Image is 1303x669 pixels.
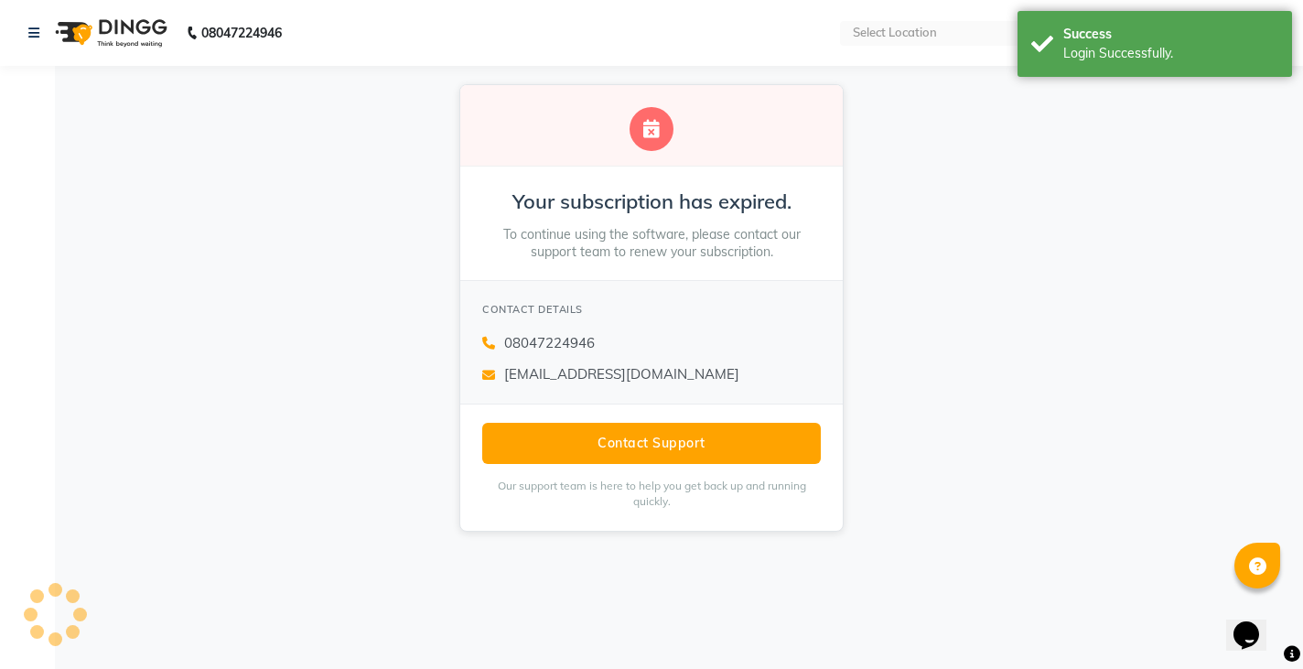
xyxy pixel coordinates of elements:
button: Contact Support [482,423,821,464]
div: Success [1063,25,1278,44]
span: 08047224946 [504,333,595,354]
div: Select Location [853,24,937,42]
img: logo [47,7,172,59]
b: 08047224946 [201,7,282,59]
span: [EMAIL_ADDRESS][DOMAIN_NAME] [504,364,739,385]
span: CONTACT DETAILS [482,303,583,316]
h2: Your subscription has expired. [482,189,821,215]
div: Login Successfully. [1063,44,1278,63]
p: To continue using the software, please contact our support team to renew your subscription. [482,226,821,262]
p: Our support team is here to help you get back up and running quickly. [482,479,821,510]
iframe: chat widget [1226,596,1285,651]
